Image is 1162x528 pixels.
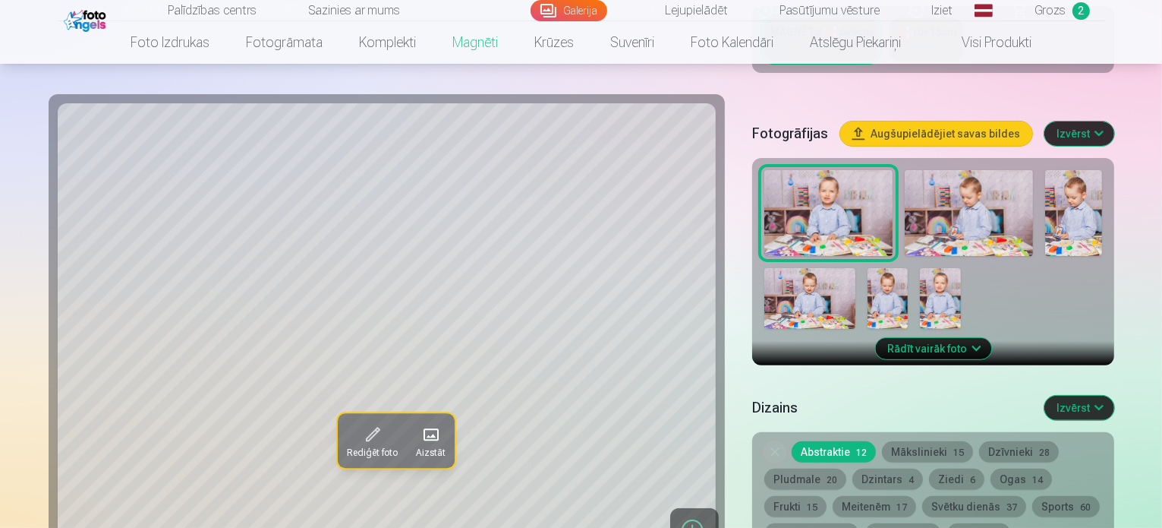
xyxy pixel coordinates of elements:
[807,502,817,513] span: 15
[1035,2,1066,20] span: Grozs
[672,21,792,64] a: Foto kalendāri
[1044,396,1114,420] button: Izvērst
[896,502,907,513] span: 17
[1006,502,1017,513] span: 37
[840,122,1032,146] button: Augšupielādējiet savas bildes
[990,469,1052,490] button: Ogas14
[827,475,837,485] span: 20
[345,447,396,460] span: Rediģēt foto
[882,441,973,463] button: Mākslinieki15
[764,469,846,490] button: Pludmale20
[64,6,110,32] img: /fa1
[112,21,228,64] a: Foto izdrukas
[1080,502,1091,513] span: 60
[1039,447,1050,458] span: 28
[405,414,453,469] button: Aizstāt
[792,21,919,64] a: Atslēgu piekariņi
[875,338,991,359] button: Rādīt vairāk foto
[919,21,1050,64] a: Visi produkti
[752,397,1032,419] h5: Dizains
[856,447,867,458] span: 12
[909,475,914,485] span: 4
[970,475,975,485] span: 6
[414,447,444,460] span: Aizstāt
[516,21,592,64] a: Krūzes
[341,21,434,64] a: Komplekti
[953,447,964,458] span: 15
[752,123,828,144] h5: Fotogrāfijas
[833,496,916,517] button: Meitenēm17
[592,21,672,64] a: Suvenīri
[1044,122,1114,146] button: Izvērst
[979,441,1059,463] button: Dzīvnieki28
[1072,2,1090,20] span: 2
[929,469,984,490] button: Ziedi6
[228,21,341,64] a: Fotogrāmata
[434,21,516,64] a: Magnēti
[852,469,923,490] button: Dzintars4
[1032,475,1043,485] span: 14
[764,496,827,517] button: Frukti15
[792,441,876,463] button: Abstraktie12
[922,496,1026,517] button: Svētku dienās37
[1032,496,1100,517] button: Sports60
[336,414,405,469] button: Rediģēt foto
